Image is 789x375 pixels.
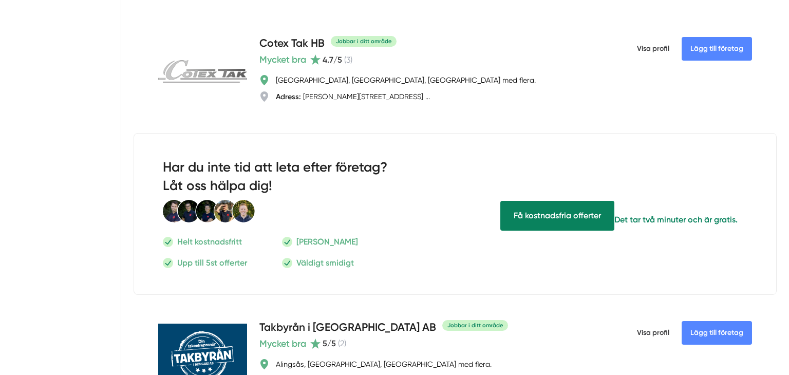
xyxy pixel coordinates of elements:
[296,256,354,269] p: Väldigt smidigt
[158,60,247,83] img: Cotex Tak HB
[614,213,738,226] p: Det tar två minuter och är gratis.
[637,35,669,62] span: Visa profil
[276,359,492,369] div: Alingsås, [GEOGRAPHIC_DATA], [GEOGRAPHIC_DATA] med flera.
[276,92,301,101] strong: Adress:
[259,336,306,351] span: Mycket bra
[682,321,752,345] : Lägg till företag
[163,158,420,200] h2: Har du inte tid att leta efter företag? Låt oss hälpa dig!
[259,320,436,336] h4: Takbyrån i [GEOGRAPHIC_DATA] AB
[682,37,752,61] : Lägg till företag
[259,52,306,67] span: Mycket bra
[177,256,247,269] p: Upp till 5st offerter
[344,55,352,65] span: ( 3 )
[637,320,669,346] span: Visa profil
[338,339,346,348] span: ( 2 )
[276,75,536,85] div: [GEOGRAPHIC_DATA], [GEOGRAPHIC_DATA], [GEOGRAPHIC_DATA] med flera.
[323,339,336,348] span: 5 /5
[500,201,614,230] span: Få hjälp
[331,36,397,47] div: Jobbar i ditt område
[323,55,342,65] span: 4.7 /5
[442,320,508,331] div: Jobbar i ditt område
[296,235,358,248] p: [PERSON_NAME]
[163,199,255,223] img: Smartproduktion Personal
[259,35,325,52] h4: Cotex Tak HB
[177,235,242,248] p: Helt kostnadsfritt
[276,91,430,102] div: [PERSON_NAME][STREET_ADDRESS] ...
